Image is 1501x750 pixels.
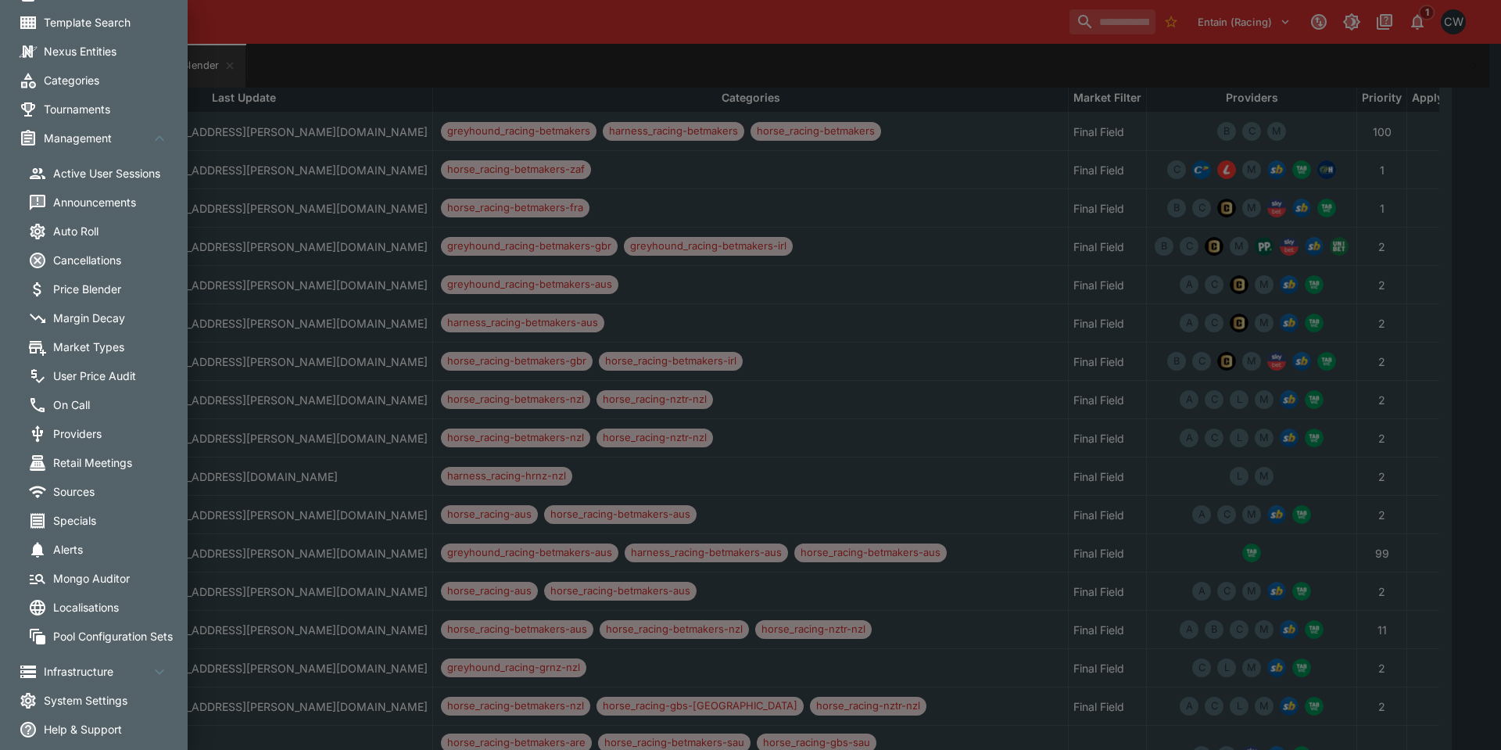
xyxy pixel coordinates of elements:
span: Sources [53,483,178,500]
span: Categories [44,72,169,88]
span: Announcements [53,194,178,210]
span: Retail Meetings [53,454,178,471]
span: Help & Support [44,721,169,737]
span: Mongo Auditor [53,570,178,587]
span: User Price Audit [53,368,178,384]
span: Market Types [53,339,178,355]
span: Alerts [53,541,178,558]
span: Pool Configuration Sets [53,628,178,644]
span: Auto Roll [53,223,178,239]
span: Template Search [44,14,169,31]
span: Nexus Entities [44,43,169,59]
span: Providers [53,425,178,442]
span: System Settings [44,692,169,709]
span: Localisations [53,599,178,615]
span: Tournaments [44,101,169,117]
span: On Call [53,397,178,413]
span: Infrastructure [44,663,150,680]
span: Cancellations [53,252,178,268]
span: Margin Decay [53,310,178,326]
span: Specials [53,512,178,529]
span: Price Blender [53,281,178,297]
span: Active User Sessions [53,165,178,181]
span: Management [44,130,150,146]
